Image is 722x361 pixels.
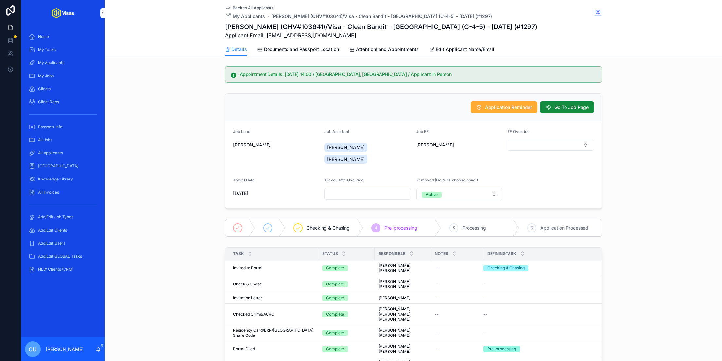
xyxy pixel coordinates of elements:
span: [PERSON_NAME], [PERSON_NAME], [PERSON_NAME] [379,306,427,322]
div: Complete [326,265,344,271]
span: -- [435,266,439,271]
span: Knowledge Library [38,177,73,182]
span: [PERSON_NAME] [379,295,410,301]
span: [PERSON_NAME], [PERSON_NAME] [379,328,427,338]
a: Edit Applicant Name/Email [429,43,494,57]
span: Go To Job Page [554,104,589,111]
span: My Jobs [38,73,54,78]
button: Select Button [508,140,594,151]
span: Checked Crims/ACRO [233,312,274,317]
span: Client Reps [38,99,59,105]
a: Passport Info [25,121,101,133]
span: [PERSON_NAME], [PERSON_NAME] [379,263,427,273]
span: Invitation Letter [233,295,262,301]
span: Checking & Chasing [306,225,350,231]
span: Add/Edit Users [38,241,65,246]
span: Application Reminder [485,104,532,111]
span: Add/Edit Clients [38,228,67,233]
span: FF Override [508,129,529,134]
span: -- [435,312,439,317]
div: scrollable content [21,26,105,284]
span: [PERSON_NAME] [416,142,454,148]
span: [PERSON_NAME], [PERSON_NAME] [379,344,427,354]
span: [PERSON_NAME] [327,144,365,151]
span: Clients [38,86,51,92]
h5: Appointment Details: 15/10/2025 14:00 / Lisbon, Portugal / Applicant in Person [240,72,597,77]
span: Check & Chase [233,282,262,287]
span: Removed (Do NOT choose none!) [416,178,478,182]
span: -- [483,295,487,301]
span: Responsible [379,251,405,256]
button: Select Button [416,188,503,200]
span: 6 [531,225,533,231]
span: Edit Applicant Name/Email [436,46,494,53]
span: 5 [453,225,455,231]
span: Home [38,34,49,39]
div: Complete [326,281,344,287]
span: Residency Card/BRP/[GEOGRAPHIC_DATA] Share Code [233,328,314,338]
a: Client Reps [25,96,101,108]
span: [PERSON_NAME], [PERSON_NAME] [379,279,427,289]
span: -- [435,330,439,335]
a: Attention! and Appointments [349,43,419,57]
span: Processing [462,225,486,231]
a: Home [25,31,101,43]
div: Complete [326,295,344,301]
a: NEW Clients (CRM) [25,264,101,275]
span: Travel Date [233,178,255,182]
a: My Tasks [25,44,101,56]
span: All Jobs [38,137,52,143]
span: -- [483,330,487,335]
span: [PERSON_NAME] [233,142,271,148]
div: Complete [326,346,344,352]
a: [GEOGRAPHIC_DATA] [25,160,101,172]
a: [PERSON_NAME] (OHV#103641)/Visa - Clean Bandit - [GEOGRAPHIC_DATA] (C-4-5) - [DATE] (#1297) [271,13,492,20]
span: -- [435,295,439,301]
span: Applicant Email: [EMAIL_ADDRESS][DOMAIN_NAME] [225,31,537,39]
span: 4 [375,225,377,231]
span: -- [435,346,439,352]
span: Pre-processing [384,225,417,231]
span: -- [483,312,487,317]
span: Add/Edit Job Types [38,215,73,220]
img: App logo [52,8,74,18]
a: Add/Edit Job Types [25,211,101,223]
div: Complete [326,330,344,336]
span: Attention! and Appointments [356,46,419,53]
span: [PERSON_NAME] [327,156,365,163]
a: Clients [25,83,101,95]
span: My Tasks [38,47,56,52]
span: Add/Edit GLOBAL Tasks [38,254,82,259]
p: [PERSON_NAME] [46,346,83,352]
button: Application Reminder [471,101,537,113]
span: -- [435,282,439,287]
a: Knowledge Library [25,173,101,185]
button: Go To Job Page [540,101,594,113]
span: Task [233,251,244,256]
a: Details [225,43,247,56]
a: Add/Edit GLOBAL Tasks [25,250,101,262]
a: My Jobs [25,70,101,82]
span: My Applicants [233,13,265,20]
span: Job Lead [233,129,250,134]
div: Active [426,192,438,198]
a: All Jobs [25,134,101,146]
span: Notes [435,251,448,256]
span: Portal Filled [233,346,255,352]
span: Documents and Passport Location [264,46,339,53]
span: My Applicants [38,60,64,65]
a: Add/Edit Users [25,237,101,249]
span: NEW Clients (CRM) [38,267,74,272]
div: Checking & Chasing [487,265,525,271]
span: Invited to Portal [233,266,262,271]
span: Status [322,251,338,256]
span: All Applicants [38,150,63,156]
span: Travel Date Override [324,178,363,182]
a: My Applicants [25,57,101,69]
div: Pre-processing [487,346,516,352]
span: [DATE] [233,190,320,197]
span: Application Processed [540,225,588,231]
span: Details [231,46,247,53]
span: CU [29,345,37,353]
